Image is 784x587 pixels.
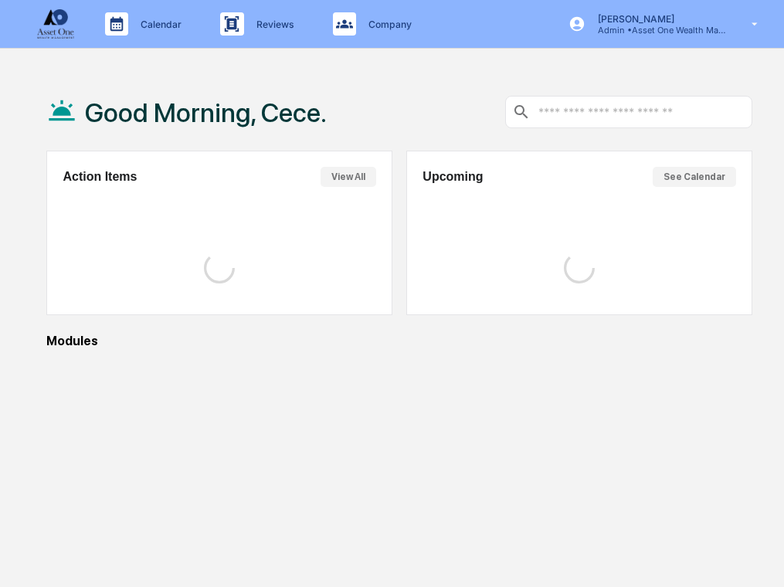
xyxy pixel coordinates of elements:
[63,170,137,184] h2: Action Items
[653,167,736,187] button: See Calendar
[585,25,729,36] p: Admin • Asset One Wealth Management
[356,19,419,30] p: Company
[128,19,189,30] p: Calendar
[423,170,483,184] h2: Upcoming
[37,9,74,39] img: logo
[46,334,752,348] div: Modules
[321,167,376,187] button: View All
[85,97,327,128] h1: Good Morning, Cece.
[585,13,729,25] p: [PERSON_NAME]
[244,19,302,30] p: Reviews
